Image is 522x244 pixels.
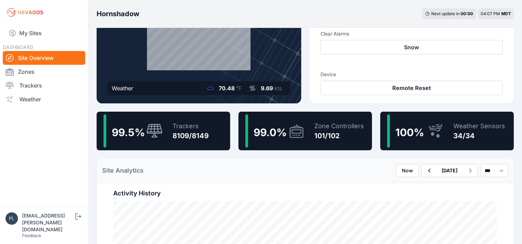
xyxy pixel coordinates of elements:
[173,121,209,131] div: Trackers
[238,112,372,150] a: 99.0%Zone Controllers101/102
[97,5,139,23] nav: Breadcrumb
[481,11,500,16] span: 04:07 PM
[97,112,230,150] a: 99.5%Trackers8109/8149
[173,131,209,141] div: 8109/8149
[314,121,364,131] div: Zone Controllers
[453,131,505,141] div: 34/34
[321,71,503,78] h3: Device
[261,85,273,92] span: 9.69
[112,126,145,139] span: 99.5 %
[3,79,85,92] a: Trackers
[236,85,242,92] span: °F
[395,126,424,139] span: 100 %
[22,212,74,233] div: [EMAIL_ADDRESS][PERSON_NAME][DOMAIN_NAME]
[113,189,497,198] h2: Activity History
[102,166,144,175] h2: Site Analytics
[3,65,85,79] a: Zones
[3,44,33,50] span: DASHBOARD
[436,164,463,177] button: [DATE]
[314,131,364,141] div: 101/102
[254,126,287,139] span: 99.0 %
[501,11,511,16] span: MDT
[6,7,44,18] img: Nevados
[431,11,460,16] span: Next update in
[3,51,85,65] a: Site Overview
[97,9,139,19] h3: Hornshadow
[274,85,282,92] span: kts
[112,84,133,92] div: Weather
[453,121,505,131] div: Weather Sensors
[3,92,85,106] a: Weather
[219,85,235,92] span: 70.48
[6,212,18,225] img: plsmith@sundt.com
[380,112,514,150] a: 100%Weather Sensors34/34
[461,11,473,17] div: 00 : 00
[3,25,85,41] a: My Sites
[321,30,503,37] h3: Clear Alarms
[22,233,41,238] a: Feedback
[321,81,503,95] button: Remote Reset
[396,164,419,177] button: Now
[321,40,503,54] button: Snow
